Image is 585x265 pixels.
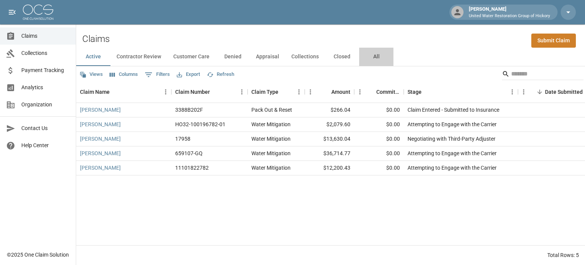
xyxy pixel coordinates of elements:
[171,81,248,103] div: Claim Number
[167,48,216,66] button: Customer Care
[250,48,285,66] button: Appraisal
[466,5,553,19] div: [PERSON_NAME]
[359,48,393,66] button: All
[21,124,70,132] span: Contact Us
[80,120,121,128] a: [PERSON_NAME]
[210,87,221,97] button: Sort
[354,103,404,117] div: $0.00
[251,164,291,172] div: Water Mitigation
[80,135,121,143] a: [PERSON_NAME]
[408,164,497,172] div: Attempting to Engage with the Carrier
[21,49,70,57] span: Collections
[80,164,121,172] a: [PERSON_NAME]
[408,81,422,103] div: Stage
[7,251,69,259] div: © 2025 One Claim Solution
[175,135,190,143] div: 17958
[354,117,404,132] div: $0.00
[354,81,404,103] div: Committed Amount
[354,132,404,146] div: $0.00
[175,120,225,128] div: HO32-100196782-01
[305,86,316,98] button: Menu
[21,32,70,40] span: Claims
[251,135,291,143] div: Water Mitigation
[175,149,203,157] div: 659107-GQ
[160,86,171,98] button: Menu
[305,132,354,146] div: $13,630.04
[422,87,432,97] button: Sort
[110,87,120,97] button: Sort
[408,106,499,114] div: Claim Entered - Submitted to Insurance
[21,141,70,149] span: Help Center
[251,149,291,157] div: Water Mitigation
[408,135,495,143] div: Negotiating with Third-Party Adjuster
[236,86,248,98] button: Menu
[110,48,167,66] button: Contractor Review
[331,81,350,103] div: Amount
[278,87,289,97] button: Sort
[404,81,518,103] div: Stage
[21,66,70,74] span: Payment Tracking
[545,81,583,103] div: Date Submitted
[325,48,359,66] button: Closed
[285,48,325,66] button: Collections
[531,34,576,48] a: Submit Claim
[78,69,105,80] button: Views
[216,48,250,66] button: Denied
[175,69,202,80] button: Export
[408,149,497,157] div: Attempting to Engage with the Carrier
[108,69,140,80] button: Select columns
[305,103,354,117] div: $266.04
[354,146,404,161] div: $0.00
[143,69,172,81] button: Show filters
[507,86,518,98] button: Menu
[205,69,236,80] button: Refresh
[376,81,400,103] div: Committed Amount
[305,146,354,161] div: $36,714.77
[175,106,203,114] div: 3388B202F
[175,81,210,103] div: Claim Number
[76,81,171,103] div: Claim Name
[23,5,53,20] img: ocs-logo-white-transparent.png
[502,68,583,82] div: Search
[469,13,550,19] p: United Water Restoration Group of Hickory
[76,48,110,66] button: Active
[534,87,545,97] button: Sort
[251,120,291,128] div: Water Mitigation
[305,81,354,103] div: Amount
[80,81,110,103] div: Claim Name
[366,87,376,97] button: Sort
[251,81,278,103] div: Claim Type
[80,149,121,157] a: [PERSON_NAME]
[80,106,121,114] a: [PERSON_NAME]
[21,84,70,92] span: Analytics
[175,164,209,172] div: 11101822782
[305,117,354,132] div: $2,079.60
[293,86,305,98] button: Menu
[248,81,305,103] div: Claim Type
[518,86,529,98] button: Menu
[5,5,20,20] button: open drawer
[21,101,70,109] span: Organization
[321,87,331,97] button: Sort
[76,48,585,66] div: dynamic tabs
[408,120,497,128] div: Attempting to Engage with the Carrier
[82,34,110,45] h2: Claims
[305,161,354,175] div: $12,200.43
[251,106,292,114] div: Pack Out & Reset
[354,161,404,175] div: $0.00
[354,86,366,98] button: Menu
[547,251,579,259] div: Total Rows: 5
